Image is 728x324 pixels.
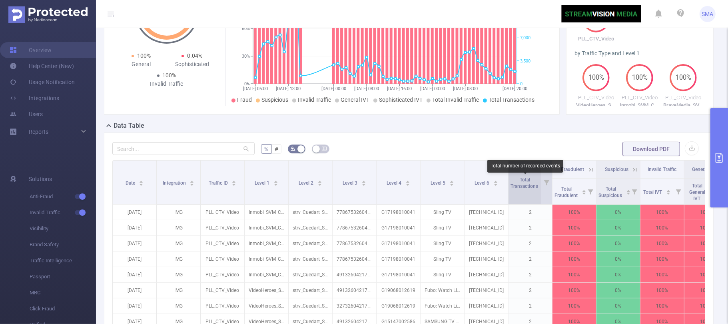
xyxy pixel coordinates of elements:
[509,236,552,251] p: 2
[289,252,332,267] p: strv_Cuedart_SVM_LL_CTV_$6_EP_Human
[585,179,596,204] i: Filter menu
[113,205,156,220] p: [DATE]
[333,205,376,220] p: 778675326042215202226583
[662,94,705,102] p: PLL_CTV_Video
[139,179,144,182] i: icon: caret-up
[640,236,684,251] p: 100%
[255,180,271,186] span: Level 1
[377,298,420,314] p: G19068012619
[275,146,278,152] span: #
[30,269,96,285] span: Passport
[231,179,236,184] div: Sort
[10,74,75,90] a: Usage Notification
[465,283,508,298] p: [TECHNICAL_ID]
[201,252,244,267] p: PLL_CTV_Video
[157,205,200,220] p: IMG
[289,298,332,314] p: strv_Cuedart_SVM_LL_CTV_$6_EP_Human
[465,267,508,282] p: [TECHNICAL_ID]
[245,205,288,220] p: Inmobi_SVM_CTV_LL_RTB_10000167819_DV
[245,220,288,235] p: Inmobi_SVM_CTV_LL_RTB_10000167819_DV
[582,189,586,193] div: Sort
[10,42,52,58] a: Overview
[465,205,508,220] p: [TECHNICAL_ID]
[596,267,640,282] p: 0%
[289,267,332,282] p: strv_Cuedart_SVM_LL_CTV_$6_EP_Human
[333,267,376,282] p: 491326042177202226583
[421,220,464,235] p: Sling TV
[261,97,288,103] span: Suspicious
[605,167,628,172] span: Suspicious
[626,189,630,191] i: icon: caret-up
[232,183,236,185] i: icon: caret-down
[574,35,618,43] p: PLL_CTV_Video
[201,298,244,314] p: PLL_CTV_Video
[245,236,288,251] p: Inmobi_SVM_CTV_LL_RTB_10000167819_DV
[273,179,278,184] div: Sort
[289,283,332,298] p: strv_Cuedart_SVM_LL_CTV_$6_EP_Human
[289,205,332,220] p: strv_Cuedart_SVM_LL_CTV_$6_EP_Human
[449,179,454,184] div: Sort
[509,298,552,314] p: 2
[30,237,96,253] span: Brand Safety
[113,236,156,251] p: [DATE]
[30,221,96,237] span: Visibility
[541,161,552,204] i: Filter menu
[554,186,579,198] span: Total Fraudulent
[487,160,563,173] div: Total number of recorded events
[421,283,464,298] p: Fubo: Watch Live TV & Sports
[242,54,250,59] tspan: 30%
[114,121,144,131] h2: Data Table
[582,191,586,194] i: icon: caret-down
[242,26,250,32] tspan: 60%
[201,283,244,298] p: PLL_CTV_Video
[684,220,728,235] p: 100%
[333,298,376,314] p: 327326042177202226583
[684,205,728,220] p: 100%
[245,252,288,267] p: Inmobi_SVM_CTV_LL_RTB_10000167819_DV
[289,236,332,251] p: strv_Cuedart_SVM_LL_CTV_$6_EP_Human
[243,86,268,91] tspan: [DATE] 05:00
[137,52,151,59] span: 100%
[596,220,640,235] p: 0%
[190,183,194,185] i: icon: caret-down
[167,60,218,68] div: Sophisticated
[431,180,447,186] span: Level 5
[289,220,332,235] p: strv_Cuedart_SVM_LL_CTV_$6_EP_Human
[8,6,88,23] img: Protected Media
[157,220,200,235] p: IMG
[157,298,200,314] p: IMG
[264,146,268,152] span: %
[245,267,288,282] p: Inmobi_SVM_CTV_LL_RTB_10000167819_DV
[684,236,728,251] p: 100%
[692,167,717,172] span: General IVT
[187,52,202,59] span: 0.04%
[465,220,508,235] p: [TECHNICAL_ID]
[361,179,366,184] div: Sort
[582,74,610,81] span: 100%
[317,179,322,182] i: icon: caret-up
[341,97,369,103] span: General IVT
[644,189,664,195] span: Total IVT
[139,183,144,185] i: icon: caret-down
[317,183,322,185] i: icon: caret-down
[552,252,596,267] p: 100%
[596,236,640,251] p: 0%
[30,205,96,221] span: Invalid Traffic
[333,220,376,235] p: 778675326042215202226583
[29,124,48,140] a: Reports
[618,94,662,102] p: PLL_CTV_Video
[163,72,176,78] span: 100%
[405,183,410,185] i: icon: caret-down
[666,189,671,193] div: Sort
[574,49,705,58] div: by Traffic Type and Level 1
[666,191,671,194] i: icon: caret-down
[475,180,491,186] span: Level 6
[237,97,252,103] span: Fraud
[574,101,618,109] p: VideoHeroes_SVM_LL_CTV_EP
[509,252,552,267] p: 2
[387,86,412,91] tspan: [DATE] 16:00
[113,220,156,235] p: [DATE]
[489,97,535,103] span: Total Transactions
[421,267,464,282] p: Sling TV
[629,179,640,204] i: Filter menu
